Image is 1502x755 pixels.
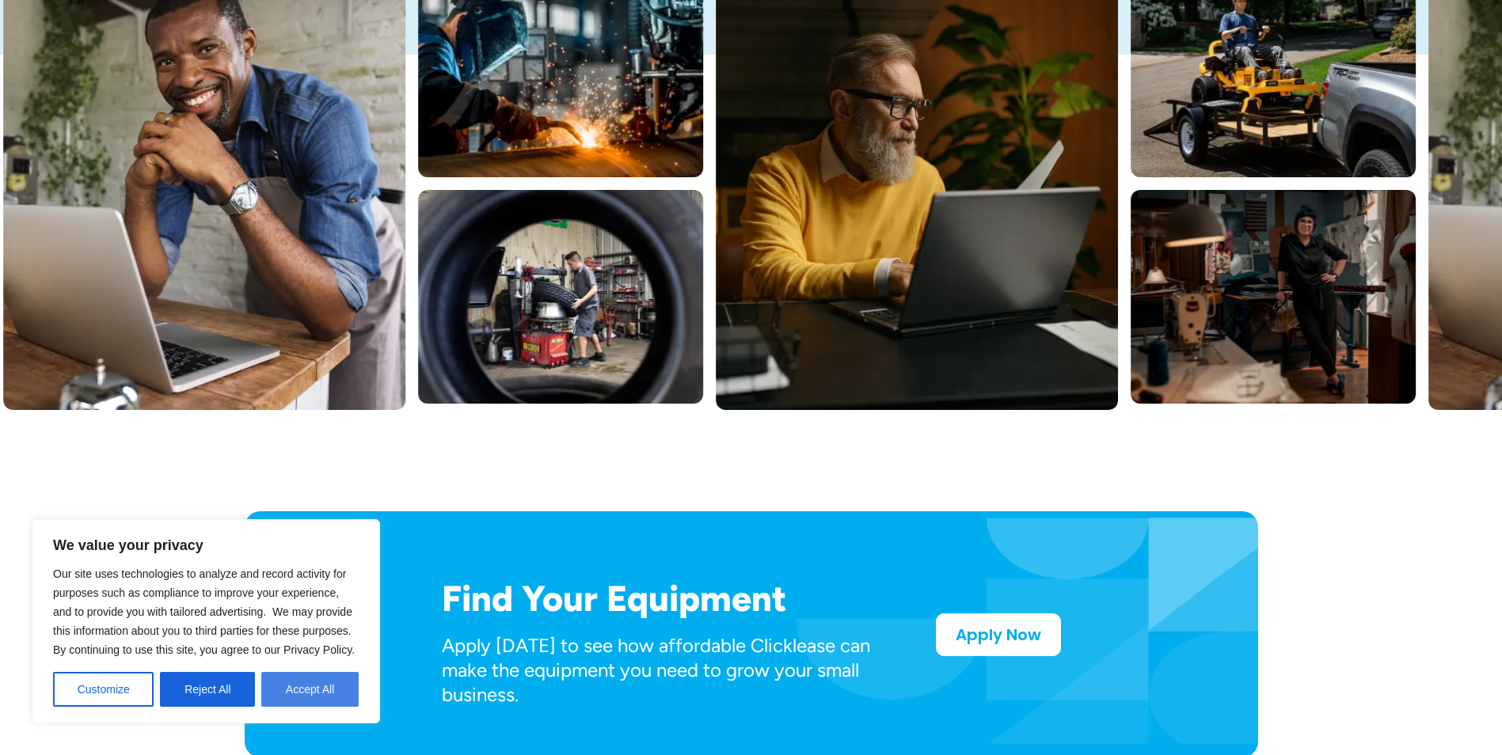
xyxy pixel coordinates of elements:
[442,633,885,708] p: Apply [DATE] to see how affordable Clicklease can make the equipment you need to grow your small ...
[160,672,255,707] button: Reject All
[936,613,1061,656] a: Apply Now
[53,536,359,555] p: We value your privacy
[53,672,154,707] button: Customize
[32,519,380,723] div: We value your privacy
[53,567,355,656] span: Our site uses technologies to analyze and record activity for purposes such as compliance to impr...
[261,672,359,707] button: Accept All
[442,578,885,619] h2: Find Your Equipment
[418,190,703,404] img: A man fitting a new tire on a rim
[1131,190,1416,404] img: a woman standing next to a sewing machine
